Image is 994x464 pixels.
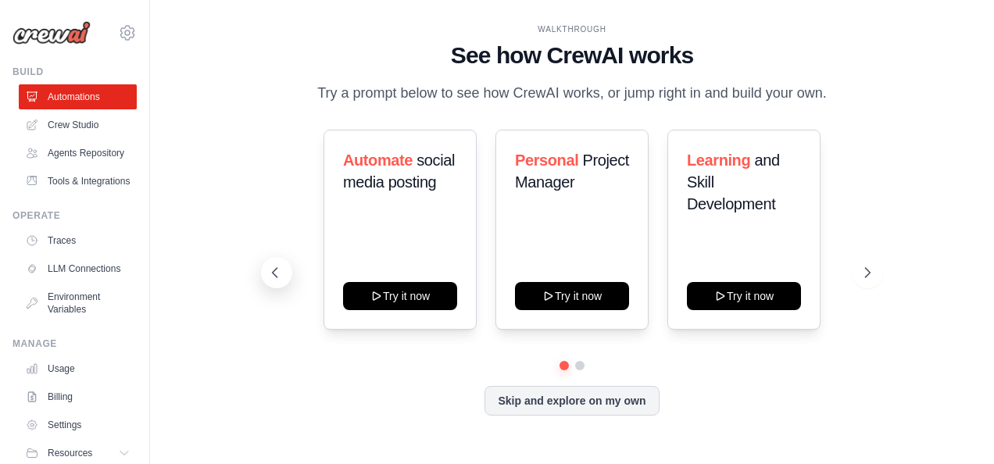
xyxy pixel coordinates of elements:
a: LLM Connections [19,256,137,281]
div: WALKTHROUGH [274,23,871,35]
button: Try it now [687,282,801,310]
a: Tools & Integrations [19,169,137,194]
a: Environment Variables [19,284,137,322]
div: Manage [13,337,137,350]
span: Personal [515,152,578,169]
span: Resources [48,447,92,459]
div: Widget de chat [916,389,994,464]
a: Automations [19,84,137,109]
img: Logo [13,21,91,45]
button: Try it now [343,282,457,310]
a: Billing [19,384,137,409]
a: Settings [19,412,137,437]
a: Usage [19,356,137,381]
div: Operate [13,209,137,222]
iframe: Chat Widget [916,389,994,464]
a: Agents Repository [19,141,137,166]
span: Automate [343,152,413,169]
span: social media posting [343,152,455,191]
span: Learning [687,152,750,169]
a: Traces [19,228,137,253]
span: and Skill Development [687,152,780,212]
h1: See how CrewAI works [274,41,871,70]
button: Try it now [515,282,629,310]
div: Build [13,66,137,78]
span: Project Manager [515,152,629,191]
p: Try a prompt below to see how CrewAI works, or jump right in and build your own. [309,82,835,105]
a: Crew Studio [19,112,137,137]
button: Skip and explore on my own [484,386,659,416]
